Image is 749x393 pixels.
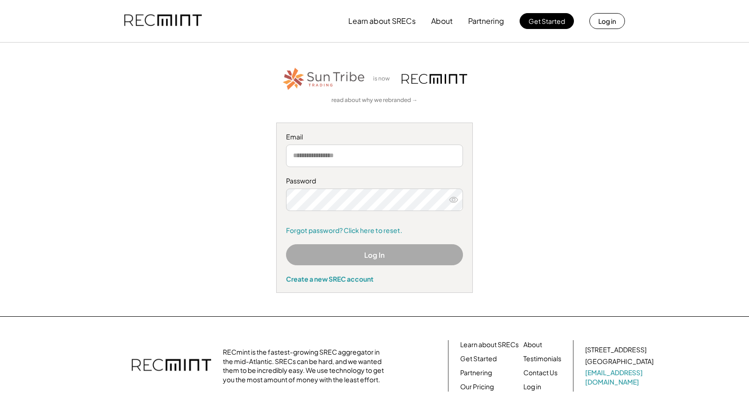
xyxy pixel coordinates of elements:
a: About [523,340,542,349]
a: [EMAIL_ADDRESS][DOMAIN_NAME] [585,368,655,386]
a: read about why we rebranded → [331,96,418,104]
div: [GEOGRAPHIC_DATA] [585,357,654,366]
a: Get Started [460,354,497,364]
div: Create a new SREC account [286,275,463,283]
a: Contact Us [523,368,558,378]
button: About [431,12,453,30]
div: [STREET_ADDRESS] [585,345,646,355]
img: recmint-logotype%403x.png [132,349,211,382]
div: RECmint is the fastest-growing SREC aggregator in the mid-Atlantic. SRECs can be hard, and we wan... [223,348,389,384]
a: Partnering [460,368,492,378]
a: Testimonials [523,354,561,364]
button: Log In [286,244,463,265]
button: Partnering [468,12,504,30]
a: Learn about SRECs [460,340,519,349]
img: recmint-logotype%403x.png [402,74,467,84]
button: Get Started [520,13,574,29]
img: recmint-logotype%403x.png [124,5,202,37]
div: Email [286,132,463,142]
div: is now [371,75,397,83]
div: Password [286,176,463,186]
img: STT_Horizontal_Logo%2B-%2BColor.png [282,66,366,92]
a: Forgot password? Click here to reset. [286,226,463,235]
button: Learn about SRECs [348,12,416,30]
a: Our Pricing [460,382,494,392]
button: Log in [589,13,625,29]
a: Log in [523,382,541,392]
